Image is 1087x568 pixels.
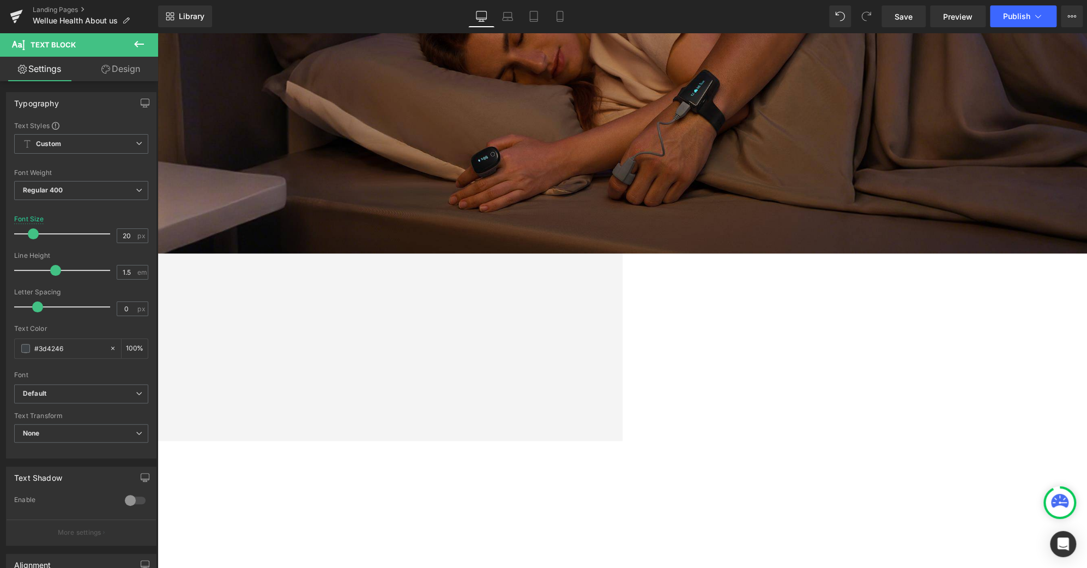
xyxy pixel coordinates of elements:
[179,11,204,21] span: Library
[829,5,851,27] button: Undo
[137,232,147,239] span: px
[14,288,148,296] div: Letter Spacing
[14,371,148,379] div: Font
[990,5,1056,27] button: Publish
[547,5,573,27] a: Mobile
[14,467,62,482] div: Text Shadow
[1050,531,1076,557] div: Open Intercom Messenger
[14,252,148,259] div: Line Height
[36,140,61,149] b: Custom
[494,5,521,27] a: Laptop
[23,429,40,437] b: None
[14,412,148,420] div: Text Transform
[7,519,156,545] button: More settings
[1003,12,1030,21] span: Publish
[468,5,494,27] a: Desktop
[14,93,59,108] div: Typography
[34,342,104,354] input: Color
[14,325,148,333] div: Text Color
[943,11,973,22] span: Preview
[31,40,76,49] span: Text Block
[930,5,986,27] a: Preview
[895,11,913,22] span: Save
[23,186,63,194] b: Regular 400
[81,57,160,81] a: Design
[122,339,148,358] div: %
[33,16,118,25] span: Wellue Health About us
[158,5,212,27] a: New Library
[33,5,158,14] a: Landing Pages
[137,269,147,276] span: em
[14,496,114,507] div: Enable
[855,5,877,27] button: Redo
[137,305,147,312] span: px
[1061,5,1083,27] button: More
[521,5,547,27] a: Tablet
[14,169,148,177] div: Font Weight
[58,528,101,537] p: More settings
[14,215,44,223] div: Font Size
[23,389,46,398] i: Default
[14,121,148,130] div: Text Styles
